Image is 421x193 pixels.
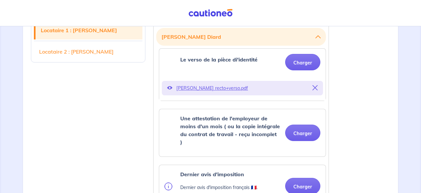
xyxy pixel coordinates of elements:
[36,21,142,39] a: Locataire 1 : [PERSON_NAME]
[180,56,258,63] strong: Le verso de la pièce di'identité
[161,31,321,43] button: [PERSON_NAME] Diard
[285,54,320,70] button: Charger
[159,48,326,101] div: categoryName: le-verso-de-la-piece-diidentite, userCategory: lessor
[159,109,326,157] div: categoryName: une-attestation-de-lemployeur-de-moins-dun-mois-ou-la-copie-integrale-du-contrat-de...
[312,84,318,93] button: Supprimer
[180,171,244,178] strong: Dernier avis d'imposition
[186,9,235,17] img: Cautioneo
[176,84,309,93] p: [PERSON_NAME] recto+verso.pdf
[180,183,258,191] p: Dernier avis d'imposition français 🇫🇷.
[167,84,172,93] button: Voir
[34,42,142,61] a: Locataire 2 : [PERSON_NAME]
[285,125,320,141] button: Charger
[164,182,172,190] img: info.svg
[180,115,280,145] strong: Une attestation de l'employeur de moins d'un mois ( ou la copie intégrale du contrat de travail -...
